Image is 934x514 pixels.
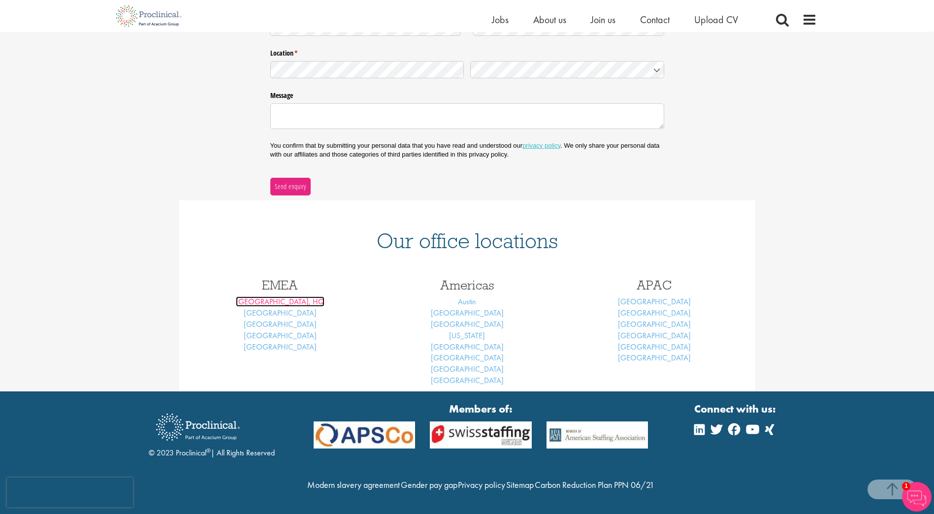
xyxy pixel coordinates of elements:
a: [GEOGRAPHIC_DATA] [431,342,504,352]
a: [GEOGRAPHIC_DATA] [431,375,504,385]
img: APSCo [422,421,539,449]
a: [GEOGRAPHIC_DATA] [431,308,504,318]
img: APSCo [539,421,656,449]
img: Chatbot [902,482,932,512]
a: Carbon Reduction Plan PPN 06/21 [535,479,654,490]
a: [GEOGRAPHIC_DATA] [618,319,691,329]
a: [US_STATE] [449,330,485,341]
a: Contact [640,13,670,26]
span: Send enquiry [274,181,306,192]
a: [GEOGRAPHIC_DATA] [244,342,317,352]
a: About us [533,13,566,26]
a: Privacy policy [458,479,505,490]
label: Message [270,88,664,100]
h3: Americas [381,279,553,291]
input: State / Province / Region [270,61,464,78]
a: [GEOGRAPHIC_DATA] [618,342,691,352]
h3: EMEA [194,279,366,291]
a: [GEOGRAPHIC_DATA] [431,353,504,363]
a: [GEOGRAPHIC_DATA] [618,330,691,341]
a: Austin [458,296,476,307]
h1: Our office locations [194,230,741,252]
img: Proclinical Recruitment [149,407,247,448]
a: [GEOGRAPHIC_DATA] [618,353,691,363]
a: Modern slavery agreement [307,479,400,490]
a: [GEOGRAPHIC_DATA] [431,319,504,329]
legend: Location [270,45,664,58]
iframe: reCAPTCHA [7,478,133,507]
a: privacy policy [522,142,560,149]
img: APSCo [306,421,423,449]
a: [GEOGRAPHIC_DATA] [244,330,317,341]
a: [GEOGRAPHIC_DATA], HQ [236,296,324,307]
strong: Members of: [314,401,648,417]
a: Upload CV [694,13,738,26]
p: You confirm that by submitting your personal data that you have read and understood our . We only... [270,141,664,159]
a: Join us [591,13,615,26]
button: Send enquiry [270,178,311,195]
strong: Connect with us: [694,401,778,417]
h3: APAC [568,279,741,291]
a: [GEOGRAPHIC_DATA] [431,364,504,374]
sup: ® [206,447,211,454]
input: Country [470,61,664,78]
a: [GEOGRAPHIC_DATA] [244,319,317,329]
a: Gender pay gap [401,479,457,490]
a: Jobs [492,13,509,26]
a: [GEOGRAPHIC_DATA] [244,308,317,318]
a: [GEOGRAPHIC_DATA] [618,308,691,318]
div: © 2023 Proclinical | All Rights Reserved [149,406,275,459]
a: Sitemap [506,479,534,490]
a: [GEOGRAPHIC_DATA] [618,296,691,307]
span: 1 [902,482,910,490]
